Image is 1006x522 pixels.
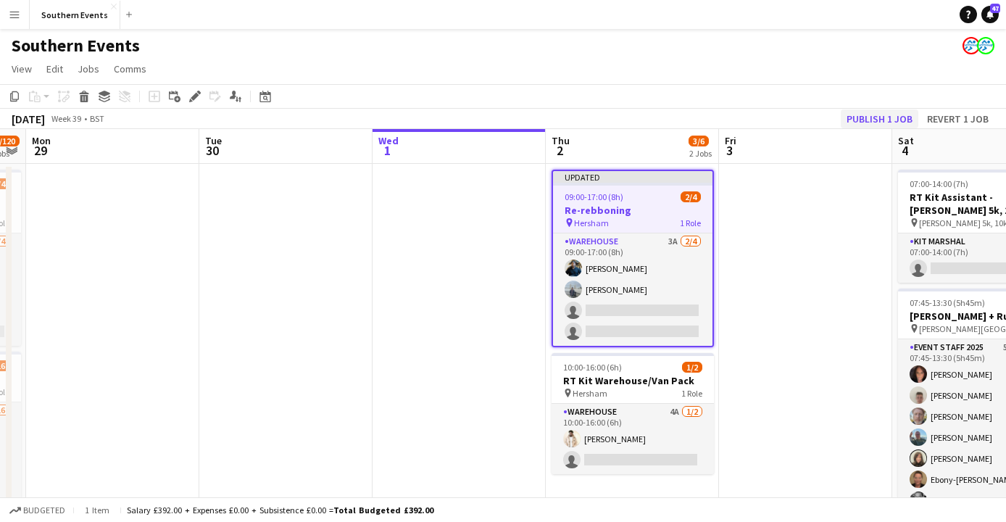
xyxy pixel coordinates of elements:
[78,62,99,75] span: Jobs
[552,134,570,147] span: Thu
[682,362,702,373] span: 1/2
[205,134,222,147] span: Tue
[7,502,67,518] button: Budgeted
[689,136,709,146] span: 3/6
[72,59,105,78] a: Jobs
[12,35,140,57] h1: Southern Events
[689,148,712,159] div: 2 Jobs
[12,112,45,126] div: [DATE]
[48,113,84,124] span: Week 39
[90,113,104,124] div: BST
[977,37,994,54] app-user-avatar: RunThrough Events
[30,1,120,29] button: Southern Events
[563,362,622,373] span: 10:00-16:00 (6h)
[108,59,152,78] a: Comms
[574,217,609,228] span: Hersham
[725,134,736,147] span: Fri
[114,62,146,75] span: Comms
[896,142,914,159] span: 4
[841,109,918,128] button: Publish 1 job
[12,62,32,75] span: View
[41,59,69,78] a: Edit
[203,142,222,159] span: 30
[723,142,736,159] span: 3
[681,191,701,202] span: 2/4
[552,353,714,474] app-job-card: 10:00-16:00 (6h)1/2RT Kit Warehouse/Van Pack Hersham1 RoleWarehouse4A1/210:00-16:00 (6h)[PERSON_N...
[565,191,623,202] span: 09:00-17:00 (8h)
[549,142,570,159] span: 2
[46,62,63,75] span: Edit
[680,217,701,228] span: 1 Role
[990,4,1000,13] span: 47
[553,171,712,183] div: Updated
[898,134,914,147] span: Sat
[681,388,702,399] span: 1 Role
[981,6,999,23] a: 47
[553,233,712,346] app-card-role: Warehouse3A2/409:00-17:00 (8h)[PERSON_NAME][PERSON_NAME]
[910,178,968,189] span: 07:00-14:00 (7h)
[921,109,994,128] button: Revert 1 job
[552,374,714,387] h3: RT Kit Warehouse/Van Pack
[963,37,980,54] app-user-avatar: RunThrough Events
[573,388,607,399] span: Hersham
[552,404,714,474] app-card-role: Warehouse4A1/210:00-16:00 (6h)[PERSON_NAME]
[23,505,65,515] span: Budgeted
[376,142,399,159] span: 1
[553,204,712,217] h3: Re-rebboning
[80,505,115,515] span: 1 item
[32,134,51,147] span: Mon
[910,297,985,308] span: 07:45-13:30 (5h45m)
[30,142,51,159] span: 29
[6,59,38,78] a: View
[333,505,433,515] span: Total Budgeted £392.00
[127,505,433,515] div: Salary £392.00 + Expenses £0.00 + Subsistence £0.00 =
[378,134,399,147] span: Wed
[552,170,714,347] app-job-card: Updated09:00-17:00 (8h)2/4Re-rebboning Hersham1 RoleWarehouse3A2/409:00-17:00 (8h)[PERSON_NAME][P...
